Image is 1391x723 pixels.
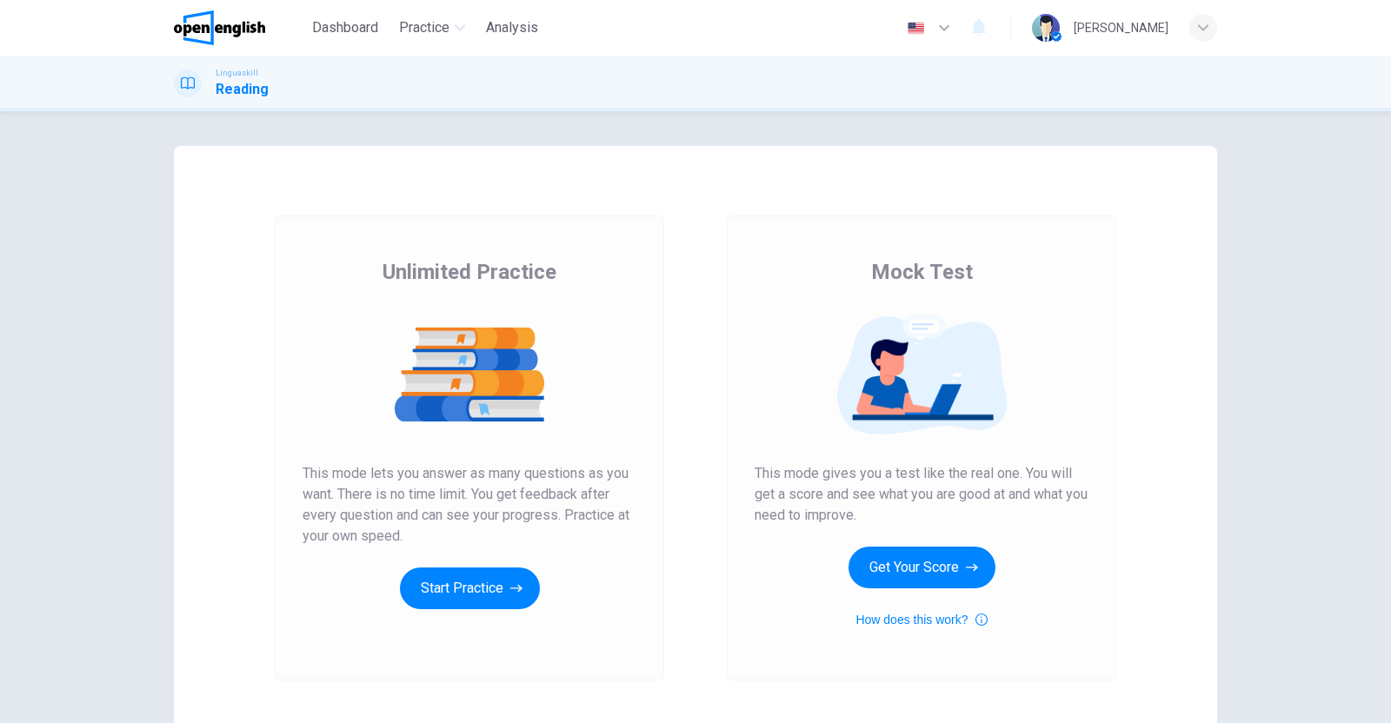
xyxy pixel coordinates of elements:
[174,10,265,45] img: OpenEnglish logo
[399,17,449,38] span: Practice
[305,12,385,43] button: Dashboard
[383,258,556,286] span: Unlimited Practice
[312,17,378,38] span: Dashboard
[400,567,540,609] button: Start Practice
[1032,14,1060,42] img: Profile picture
[216,67,258,79] span: Linguaskill
[174,10,305,45] a: OpenEnglish logo
[303,463,636,547] span: This mode lets you answer as many questions as you want. There is no time limit. You get feedback...
[849,547,995,588] button: Get Your Score
[216,79,269,100] h1: Reading
[855,609,987,630] button: How does this work?
[392,12,472,43] button: Practice
[905,22,927,35] img: en
[1074,17,1168,38] div: [PERSON_NAME]
[871,258,973,286] span: Mock Test
[755,463,1088,526] span: This mode gives you a test like the real one. You will get a score and see what you are good at a...
[479,12,545,43] button: Analysis
[486,17,538,38] span: Analysis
